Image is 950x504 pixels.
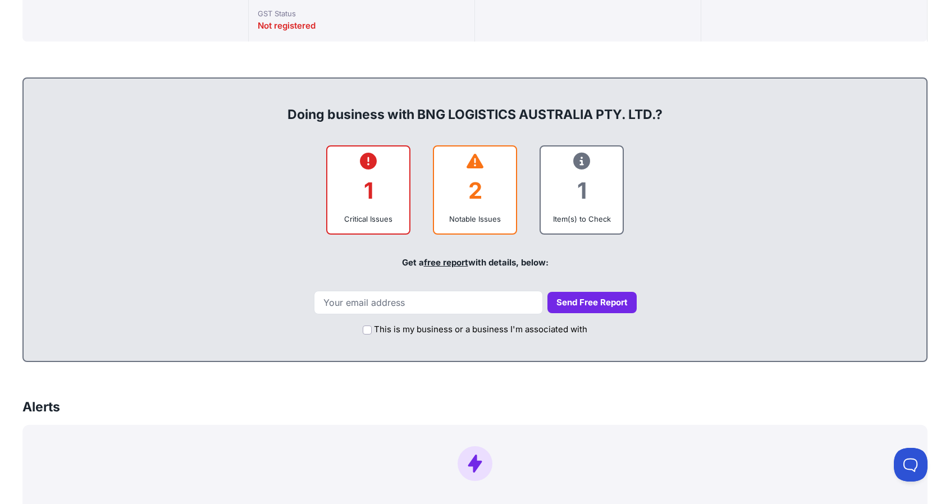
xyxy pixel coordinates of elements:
[336,213,400,224] div: Critical Issues
[22,398,60,416] h3: Alerts
[443,213,507,224] div: Notable Issues
[258,20,316,31] span: Not registered
[547,292,637,314] button: Send Free Report
[402,257,549,268] span: Get a with details, below:
[314,291,543,314] input: Your email address
[550,213,614,224] div: Item(s) to Check
[336,168,400,213] div: 1
[424,257,468,268] a: free report
[374,323,587,336] label: This is my business or a business I'm associated with
[894,448,928,482] iframe: Toggle Customer Support
[258,8,465,19] div: GST Status
[35,88,915,123] div: Doing business with BNG LOGISTICS AUSTRALIA PTY. LTD.?
[443,168,507,213] div: 2
[550,168,614,213] div: 1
